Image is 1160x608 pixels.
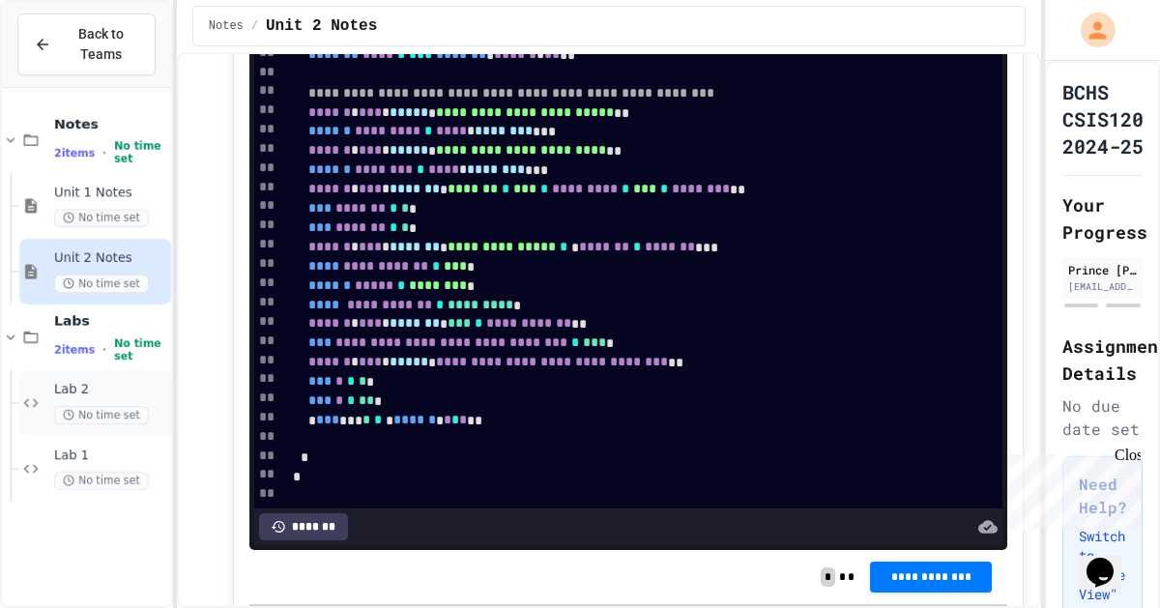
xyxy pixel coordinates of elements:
span: No time set [114,337,167,362]
button: Back to Teams [17,14,156,75]
span: No time set [54,275,149,293]
span: Lab 1 [54,448,167,464]
span: Unit 2 Notes [54,250,167,267]
span: Notes [209,18,244,34]
div: No due date set [1062,394,1143,441]
span: Back to Teams [63,24,139,65]
h2: Your Progress [1062,191,1143,246]
span: 2 items [54,344,95,357]
span: Labs [54,312,167,330]
span: • [102,145,106,160]
span: No time set [54,406,149,424]
div: Prince [PERSON_NAME] [1068,261,1137,278]
span: Lab 2 [54,382,167,398]
span: No time set [54,209,149,227]
span: No time set [54,472,149,490]
h2: Assignment Details [1062,333,1143,387]
span: • [102,342,106,358]
h1: BCHS CSIS120 2024-25 [1062,78,1144,159]
span: Unit 2 Notes [266,14,377,38]
span: / [251,18,258,34]
span: Unit 1 Notes [54,185,167,201]
iframe: chat widget [1079,531,1141,589]
iframe: chat widget [1000,447,1141,529]
span: No time set [114,140,167,165]
div: My Account [1060,8,1120,52]
div: Chat with us now!Close [8,8,133,123]
span: Notes [54,115,167,132]
span: 2 items [54,147,95,159]
div: [EMAIL_ADDRESS][DOMAIN_NAME] [1068,279,1137,294]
